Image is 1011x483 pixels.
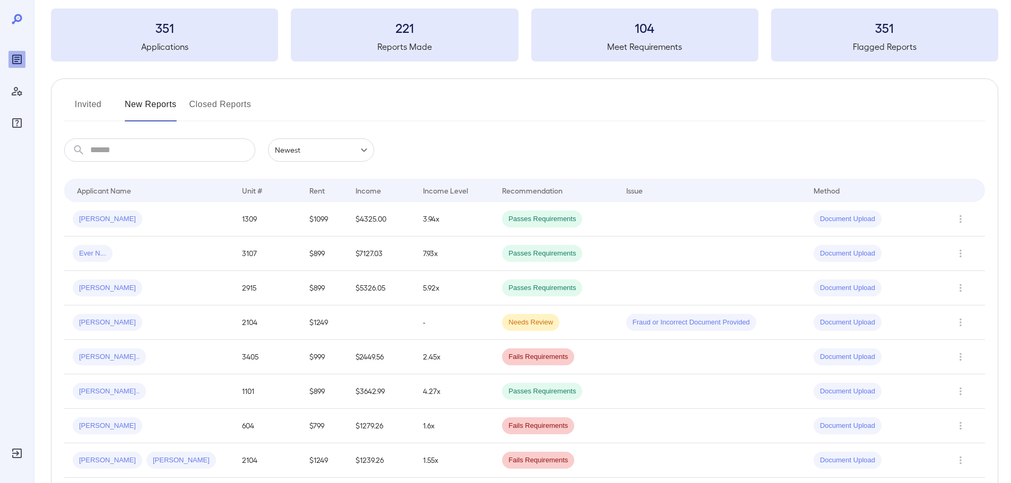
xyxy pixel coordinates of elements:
[73,318,142,328] span: [PERSON_NAME]
[73,387,146,397] span: [PERSON_NAME]..
[414,443,494,478] td: 1.55x
[347,443,414,478] td: $1239.26
[291,19,518,36] h3: 221
[502,421,574,431] span: Fails Requirements
[234,443,301,478] td: 2104
[268,138,374,162] div: Newest
[301,409,347,443] td: $799
[952,348,969,365] button: Row Actions
[51,40,278,53] h5: Applications
[301,236,347,271] td: $899
[502,214,582,224] span: Passes Requirements
[814,387,882,397] span: Document Upload
[347,236,414,271] td: $7127.03
[952,245,969,262] button: Row Actions
[814,421,882,431] span: Document Upload
[356,184,381,197] div: Income
[234,271,301,305] td: 2915
[73,249,113,259] span: Ever N...
[626,184,643,197] div: Issue
[414,271,494,305] td: 5.92x
[291,40,518,53] h5: Reports Made
[952,279,969,296] button: Row Actions
[423,184,468,197] div: Income Level
[814,283,882,293] span: Document Upload
[531,19,758,36] h3: 104
[73,283,142,293] span: [PERSON_NAME]
[301,340,347,374] td: $999
[8,83,25,100] div: Manage Users
[234,409,301,443] td: 604
[626,318,756,328] span: Fraud or Incorrect Document Provided
[301,202,347,236] td: $1099
[414,409,494,443] td: 1.6x
[952,210,969,227] button: Row Actions
[234,340,301,374] td: 3405
[502,184,563,197] div: Recommendation
[952,314,969,331] button: Row Actions
[502,455,574,466] span: Fails Requirements
[301,374,347,409] td: $899
[814,455,882,466] span: Document Upload
[51,8,998,62] summary: 351Applications221Reports Made104Meet Requirements351Flagged Reports
[73,455,142,466] span: [PERSON_NAME]
[814,249,882,259] span: Document Upload
[73,214,142,224] span: [PERSON_NAME]
[502,283,582,293] span: Passes Requirements
[502,352,574,362] span: Fails Requirements
[531,40,758,53] h5: Meet Requirements
[77,184,131,197] div: Applicant Name
[8,51,25,68] div: Reports
[502,249,582,259] span: Passes Requirements
[242,184,262,197] div: Unit #
[8,115,25,131] div: FAQ
[814,184,840,197] div: Method
[301,305,347,340] td: $1249
[309,184,326,197] div: Rent
[234,202,301,236] td: 1309
[502,318,559,328] span: Needs Review
[414,340,494,374] td: 2.45x
[952,452,969,469] button: Row Actions
[814,214,882,224] span: Document Upload
[952,417,969,434] button: Row Actions
[347,409,414,443] td: $1279.26
[347,202,414,236] td: $4325.00
[234,374,301,409] td: 1101
[771,19,998,36] h3: 351
[347,374,414,409] td: $3642.99
[414,202,494,236] td: 3.94x
[301,271,347,305] td: $899
[301,443,347,478] td: $1249
[73,421,142,431] span: [PERSON_NAME]
[234,305,301,340] td: 2104
[347,340,414,374] td: $2449.56
[347,271,414,305] td: $5326.05
[234,236,301,271] td: 3107
[414,305,494,340] td: -
[414,236,494,271] td: 7.93x
[51,19,278,36] h3: 351
[502,387,582,397] span: Passes Requirements
[814,352,882,362] span: Document Upload
[771,40,998,53] h5: Flagged Reports
[146,455,216,466] span: [PERSON_NAME]
[8,445,25,462] div: Log Out
[73,352,146,362] span: [PERSON_NAME]..
[414,374,494,409] td: 4.27x
[189,96,252,121] button: Closed Reports
[814,318,882,328] span: Document Upload
[64,96,112,121] button: Invited
[952,383,969,400] button: Row Actions
[125,96,177,121] button: New Reports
